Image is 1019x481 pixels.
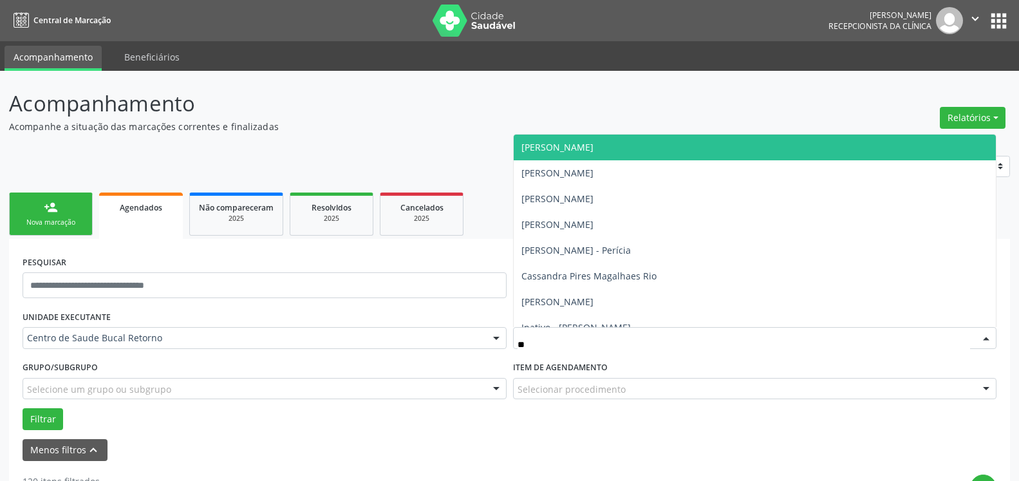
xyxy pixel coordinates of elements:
[199,202,274,213] span: Não compareceram
[199,214,274,223] div: 2025
[33,15,111,26] span: Central de Marcação
[299,214,364,223] div: 2025
[521,193,594,205] span: [PERSON_NAME]
[940,107,1005,129] button: Relatórios
[9,10,111,31] a: Central de Marcação
[19,218,83,227] div: Nova marcação
[521,296,594,308] span: [PERSON_NAME]
[521,141,594,153] span: [PERSON_NAME]
[9,88,710,120] p: Acompanhamento
[521,321,631,334] span: Inativo - [PERSON_NAME]
[23,307,111,327] label: UNIDADE EXECUTANTE
[521,244,631,256] span: [PERSON_NAME] - Perícia
[23,358,98,378] label: Grupo/Subgrupo
[115,46,189,68] a: Beneficiários
[828,21,931,32] span: Recepcionista da clínica
[86,443,100,457] i: keyboard_arrow_up
[9,120,710,133] p: Acompanhe a situação das marcações correntes e finalizadas
[27,332,480,344] span: Centro de Saude Bucal Retorno
[518,382,626,396] span: Selecionar procedimento
[828,10,931,21] div: [PERSON_NAME]
[963,7,987,34] button: 
[521,270,657,282] span: Cassandra Pires Magalhaes Rio
[513,358,608,378] label: Item de agendamento
[968,12,982,26] i: 
[23,439,108,462] button: Menos filtroskeyboard_arrow_up
[23,408,63,430] button: Filtrar
[120,202,162,213] span: Agendados
[312,202,351,213] span: Resolvidos
[23,252,66,272] label: PESQUISAR
[936,7,963,34] img: img
[44,200,58,214] div: person_add
[521,218,594,231] span: [PERSON_NAME]
[27,382,171,396] span: Selecione um grupo ou subgrupo
[987,10,1010,32] button: apps
[389,214,454,223] div: 2025
[521,167,594,179] span: [PERSON_NAME]
[400,202,444,213] span: Cancelados
[5,46,102,71] a: Acompanhamento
